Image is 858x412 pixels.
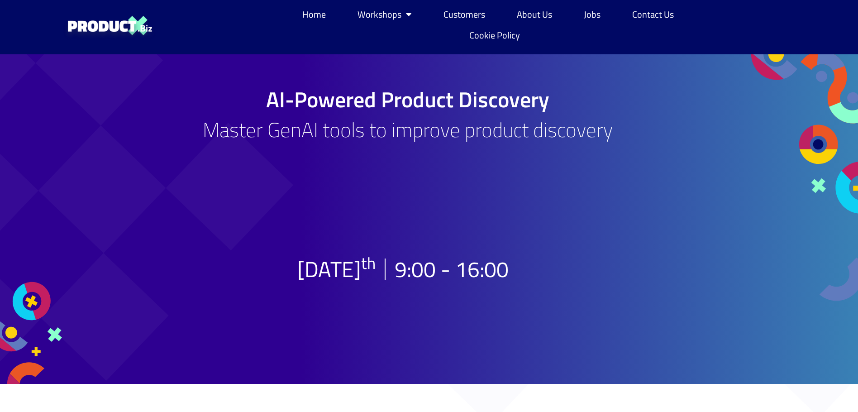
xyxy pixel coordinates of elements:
[293,4,335,25] a: Home
[348,4,421,25] a: Workshops
[142,89,672,110] h1: AI-Powered Product Discovery
[297,259,376,280] h2: [DATE]
[575,4,610,25] a: Jobs
[361,250,376,275] sup: th
[508,4,561,25] a: About Us
[142,120,672,140] h2: Master GenAI tools to improve product discovery
[286,4,697,46] nav: Menu
[623,4,683,25] a: Contact Us
[395,259,509,280] h2: 9:00 - 16:00
[434,4,494,25] a: Customers
[460,25,529,46] a: Cookie Policy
